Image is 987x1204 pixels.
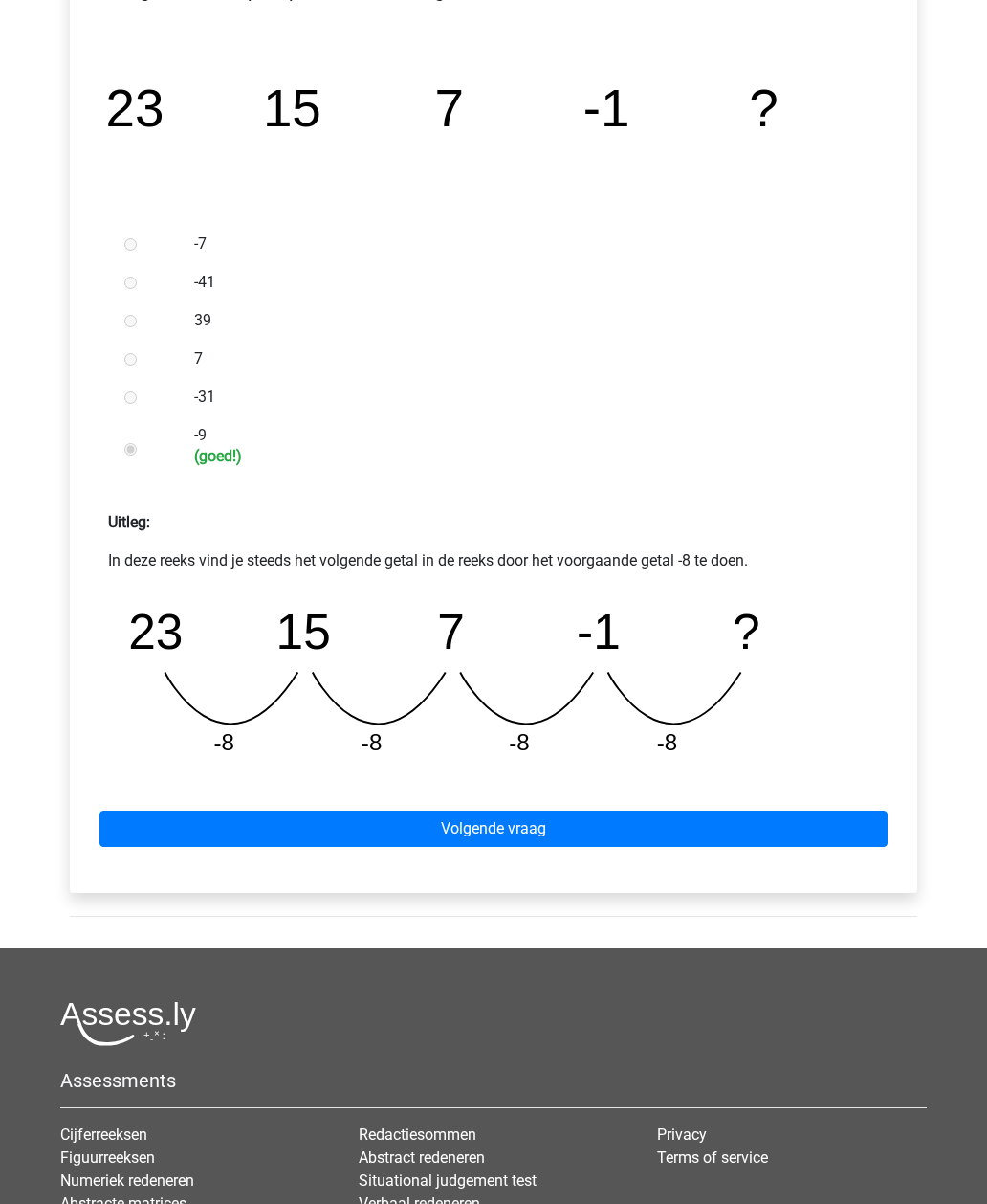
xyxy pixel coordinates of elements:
[194,310,856,333] label: 39
[658,730,679,756] tspan: -8
[194,387,856,410] label: -31
[735,605,762,660] tspan: ?
[194,348,856,371] label: 7
[108,514,150,532] strong: Uitleg:
[657,1149,768,1168] a: Terms of service
[359,1126,476,1145] a: Redactiesommen
[105,79,164,139] tspan: 23
[359,1149,485,1168] a: Abstract redeneren
[60,1149,155,1168] a: Figuurreeksen
[583,79,630,139] tspan: -1
[128,605,183,660] tspan: 23
[194,448,856,466] h6: (goed!)
[362,730,384,756] tspan: -8
[749,79,778,139] tspan: ?
[276,605,331,660] tspan: 15
[108,550,879,573] p: In deze reeks vind je steeds het volgende getal in de reeks door het voorgaande getal -8 te doen.
[438,605,466,660] tspan: 7
[435,79,464,139] tspan: 7
[194,272,856,295] label: -41
[60,1070,927,1093] h5: Assessments
[657,1126,707,1145] a: Privacy
[263,79,321,139] tspan: 15
[60,1172,194,1191] a: Numeriek redeneren
[214,730,235,756] tspan: -8
[60,1002,196,1047] img: Assessly logo
[99,812,888,848] a: Volgende vraag
[194,425,856,466] label: -9
[578,605,622,660] tspan: -1
[359,1172,537,1191] a: Situational judgement test
[60,1126,147,1145] a: Cijferreeksen
[194,234,856,256] label: -7
[510,730,531,756] tspan: -8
